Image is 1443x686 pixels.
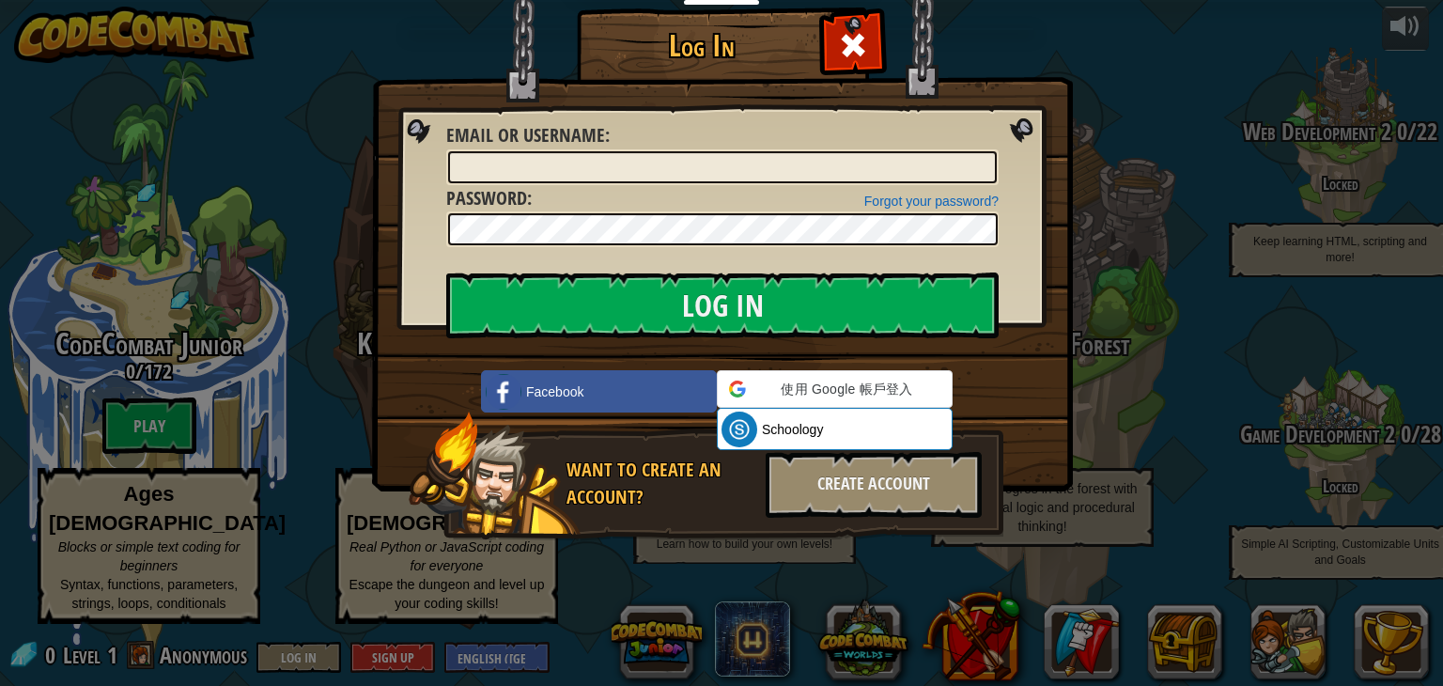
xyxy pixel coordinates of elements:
h1: Log In [582,29,821,62]
span: Email or Username [446,122,605,148]
div: 使用 Google 帳戶登入 [717,370,953,408]
label: : [446,122,610,149]
a: Forgot your password? [864,194,999,209]
span: Facebook [526,382,583,401]
span: Password [446,185,527,210]
label: : [446,185,532,212]
input: Log In [446,273,999,338]
span: Schoology [762,420,823,439]
div: Create Account [766,452,982,518]
div: Want to create an account? [566,457,754,510]
img: schoology.png [721,412,757,447]
span: 使用 Google 帳戶登入 [753,380,940,398]
img: facebook_small.png [486,374,521,410]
